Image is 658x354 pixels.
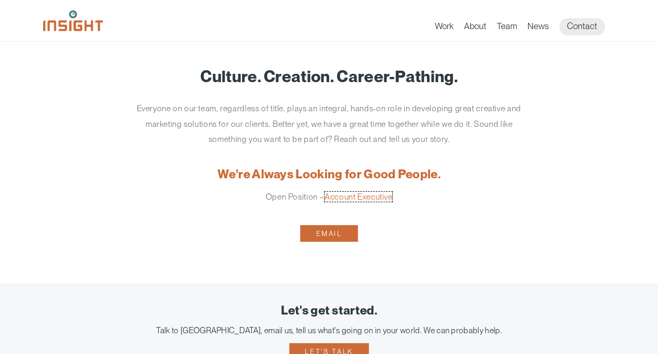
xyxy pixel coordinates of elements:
[59,68,600,85] h1: Culture. Creation. Career-Pathing.
[435,18,615,35] nav: primary navigation menu
[497,21,517,35] a: Team
[16,304,642,318] div: Let's get started.
[134,189,524,205] p: Open Position –
[559,18,605,35] a: Contact
[134,101,524,147] p: Everyone on our team, regardless of title, plays an integral, hands-on role in developing great c...
[16,325,642,335] div: Talk to [GEOGRAPHIC_DATA], email us, tell us what's going on in your world. We can probably help.
[43,10,103,31] img: Insight Marketing Design
[59,168,600,181] h2: We’re Always Looking for Good People.
[464,21,486,35] a: About
[300,225,357,242] a: Email
[527,21,549,35] a: News
[435,21,454,35] a: Work
[325,192,393,202] a: Account Executive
